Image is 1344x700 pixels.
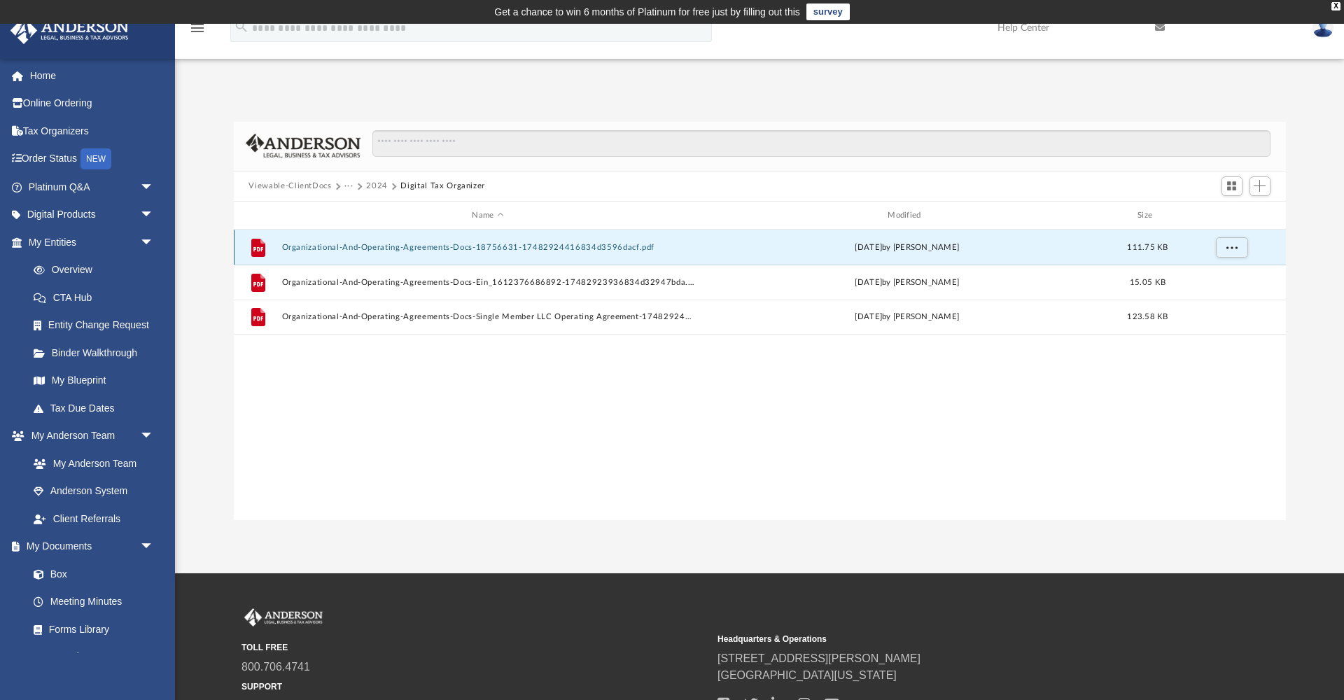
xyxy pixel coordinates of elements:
[140,228,168,257] span: arrow_drop_down
[1182,209,1280,222] div: id
[80,148,111,169] div: NEW
[10,145,175,174] a: Order StatusNEW
[20,311,175,339] a: Entity Change Request
[1331,2,1340,10] div: close
[10,117,175,145] a: Tax Organizers
[1127,244,1168,251] span: 111.75 KB
[241,661,310,673] a: 800.706.4741
[281,313,694,322] button: Organizational-And-Operating-Agreements-Docs-Single Member LLC Operating Agreement-17482924586834...
[140,422,168,451] span: arrow_drop_down
[1215,237,1247,258] button: More options
[10,533,168,561] a: My Documentsarrow_drop_down
[1119,209,1175,222] div: Size
[344,180,353,192] button: ···
[701,276,1114,289] div: [DATE] by [PERSON_NAME]
[241,608,325,626] img: Anderson Advisors Platinum Portal
[806,3,850,20] a: survey
[20,643,168,671] a: Notarize
[10,173,175,201] a: Platinum Q&Aarrow_drop_down
[140,173,168,202] span: arrow_drop_down
[1312,17,1333,38] img: User Pic
[717,652,920,664] a: [STREET_ADDRESS][PERSON_NAME]
[717,633,1184,645] small: Headquarters & Operations
[20,283,175,311] a: CTA Hub
[700,209,1113,222] div: Modified
[20,505,168,533] a: Client Referrals
[234,230,1286,520] div: grid
[400,180,485,192] button: Digital Tax Organizer
[281,243,694,252] button: Organizational-And-Operating-Agreements-Docs-18756631-17482924416834d3596dacf.pdf
[189,27,206,36] a: menu
[241,680,708,693] small: SUPPORT
[20,560,161,588] a: Box
[1221,176,1242,196] button: Switch to Grid View
[234,19,249,34] i: search
[494,3,800,20] div: Get a chance to win 6 months of Platinum for free just by filling out this
[189,20,206,36] i: menu
[20,588,168,616] a: Meeting Minutes
[10,422,168,450] a: My Anderson Teamarrow_drop_down
[140,201,168,230] span: arrow_drop_down
[20,256,175,284] a: Overview
[10,201,175,229] a: Digital Productsarrow_drop_down
[372,130,1270,157] input: Search files and folders
[140,533,168,561] span: arrow_drop_down
[281,209,694,222] div: Name
[701,241,1114,254] div: [DATE] by [PERSON_NAME]
[281,278,694,287] button: Organizational-And-Operating-Agreements-Docs-Ein_1612376686892-17482923936834d32947bda.pdf
[20,449,161,477] a: My Anderson Team
[1129,279,1165,286] span: 15.05 KB
[20,339,175,367] a: Binder Walkthrough
[20,367,168,395] a: My Blueprint
[6,17,133,44] img: Anderson Advisors Platinum Portal
[241,641,708,654] small: TOLL FREE
[1127,314,1168,321] span: 123.58 KB
[20,477,168,505] a: Anderson System
[717,669,897,681] a: [GEOGRAPHIC_DATA][US_STATE]
[1249,176,1270,196] button: Add
[10,62,175,90] a: Home
[20,615,161,643] a: Forms Library
[701,311,1114,324] div: [DATE] by [PERSON_NAME]
[248,180,331,192] button: Viewable-ClientDocs
[10,228,175,256] a: My Entitiesarrow_drop_down
[366,180,388,192] button: 2024
[20,394,175,422] a: Tax Due Dates
[239,209,274,222] div: id
[10,90,175,118] a: Online Ordering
